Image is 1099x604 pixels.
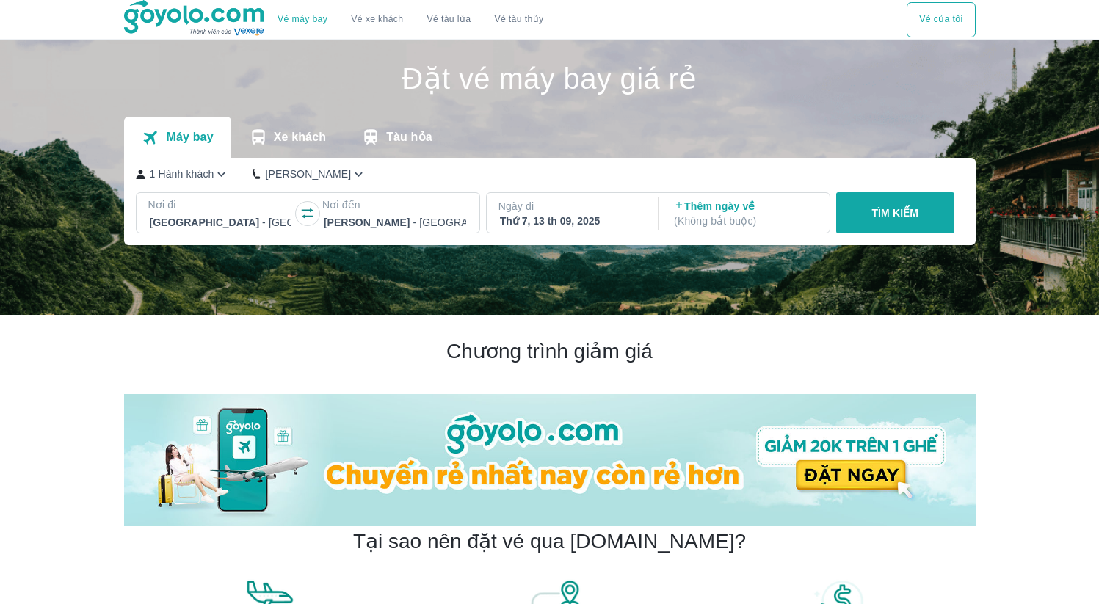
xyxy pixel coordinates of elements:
[266,2,555,37] div: choose transportation mode
[416,2,483,37] a: Vé tàu lửa
[148,197,294,212] p: Nơi đi
[907,2,975,37] div: choose transportation mode
[482,2,555,37] button: Vé tàu thủy
[124,117,450,158] div: transportation tabs
[353,528,746,555] h2: Tại sao nên đặt vé qua [DOMAIN_NAME]?
[150,167,214,181] p: 1 Hành khách
[386,130,432,145] p: Tàu hỏa
[265,167,351,181] p: [PERSON_NAME]
[166,130,213,145] p: Máy bay
[674,199,816,228] p: Thêm ngày về
[278,14,327,25] a: Vé máy bay
[836,192,954,233] button: TÌM KIẾM
[351,14,403,25] a: Vé xe khách
[674,214,816,228] p: ( Không bắt buộc )
[274,130,326,145] p: Xe khách
[253,167,366,182] button: [PERSON_NAME]
[500,214,642,228] div: Thứ 7, 13 th 09, 2025
[124,64,976,93] h1: Đặt vé máy bay giá rẻ
[498,199,644,214] p: Ngày đi
[322,197,468,212] p: Nơi đến
[871,205,918,220] p: TÌM KIẾM
[124,338,976,365] h2: Chương trình giảm giá
[136,167,230,182] button: 1 Hành khách
[907,2,975,37] button: Vé của tôi
[124,394,976,526] img: banner-home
